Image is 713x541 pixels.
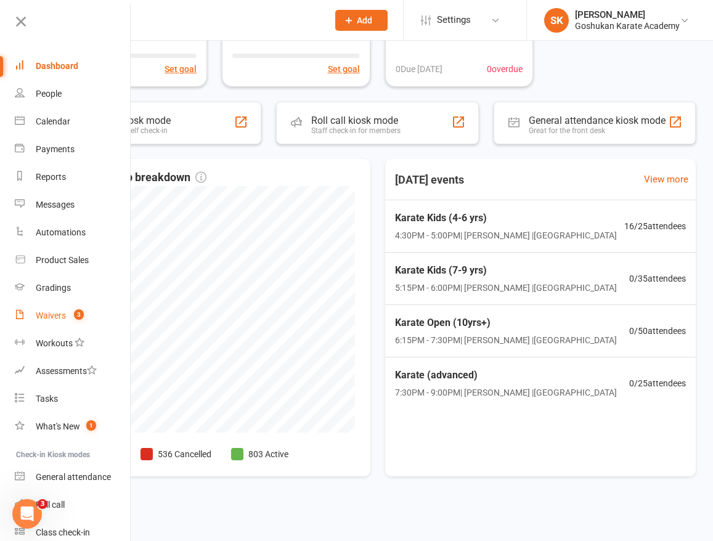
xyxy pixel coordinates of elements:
a: Tasks [15,385,131,413]
span: 3 [38,499,47,509]
input: Search... [73,12,319,29]
a: Workouts [15,330,131,357]
a: People [15,80,131,108]
div: General attendance kiosk mode [529,115,666,126]
p: How can we help? [25,129,222,150]
span: 3 [74,309,84,320]
a: What's New1 [15,413,131,441]
div: Messages [36,200,75,209]
a: Assessments [15,357,131,385]
span: 5:15PM - 6:00PM | [PERSON_NAME] | [GEOGRAPHIC_DATA] [395,281,617,295]
a: Dashboard [15,52,131,80]
span: 1 [86,420,96,431]
div: Assessments [36,366,97,376]
li: 536 Cancelled [141,447,211,461]
h3: [DATE] events [385,169,474,191]
span: Karate Kids (4-6 yrs) [395,210,617,226]
button: Set goal [165,62,197,76]
a: General attendance kiosk mode [15,463,131,491]
span: Add [357,15,372,25]
span: Search for help [25,230,100,243]
span: 7:30PM - 9:00PM | [PERSON_NAME] | [GEOGRAPHIC_DATA] [395,386,617,399]
div: Inviting your Members to your Mobile App [25,317,206,343]
div: AI Agent and team can help [25,189,206,202]
div: People [36,89,62,99]
span: 6:15PM - 7:30PM | [PERSON_NAME] | [GEOGRAPHIC_DATA] [395,333,617,347]
div: Roll call kiosk mode [311,115,401,126]
span: 0 / 25 attendees [629,376,686,390]
div: Reports [36,172,66,182]
a: Product Sales [15,246,131,274]
button: Set goal [328,62,360,76]
div: [PERSON_NAME] [575,9,680,20]
div: Staff check-in for members [311,126,401,135]
div: General attendance [36,472,111,482]
div: Managing Wallet Sharing on Waivers [25,353,206,366]
div: Payments [36,144,75,154]
div: Ask a question [25,176,206,189]
div: Profile image for Jessica [25,20,49,44]
div: Roll call [36,500,65,510]
span: 0 overdue [487,62,523,76]
a: Roll call [15,491,131,519]
button: Add [335,10,388,31]
a: Automations [15,219,131,246]
a: Messages [15,191,131,219]
li: 803 Active [231,447,288,461]
div: SK [544,8,569,33]
div: Dashboard [36,61,78,71]
div: Class kiosk mode [94,115,171,126]
span: Karate Open (10yrs+) [395,315,617,331]
div: Set up a new member waiver [25,295,206,307]
div: How do I convert non-attending contacts to members or prospects? [25,259,206,285]
span: Settings [437,6,471,34]
div: Profile image for Jia [71,20,96,44]
a: Reports [15,163,131,191]
iframe: Intercom live chat [12,499,42,529]
div: Close [212,20,234,42]
div: What's New [36,421,80,431]
div: Set up a new member waiver [18,290,229,312]
span: 0 Due [DATE] [396,62,442,76]
span: Messages [102,415,145,424]
div: Waivers [36,311,66,320]
span: Home [27,415,55,424]
p: Hi [PERSON_NAME] 👋 [25,87,222,129]
button: Help [165,384,246,434]
a: Gradings [15,274,131,302]
span: Help [195,415,215,424]
div: Tasks [36,394,58,404]
span: Karate (advanced) [395,367,617,383]
span: 16 / 25 attendees [624,219,686,233]
div: Great for the front desk [529,126,666,135]
div: Gradings [36,283,71,293]
span: 4:30PM - 5:00PM | [PERSON_NAME] | [GEOGRAPHIC_DATA] [395,229,617,242]
span: 0 / 50 attendees [629,324,686,338]
div: Managing Wallet Sharing on Waivers [18,348,229,371]
div: Profile image for Bec [48,20,73,44]
div: Goshukan Karate Academy [575,20,680,31]
div: How do I convert non-attending contacts to members or prospects? [18,254,229,290]
a: Calendar [15,108,131,136]
div: Product Sales [36,255,89,265]
div: Ask a questionAI Agent and team can help [12,166,234,213]
span: Karate Kids (7-9 yrs) [395,262,617,279]
div: Members self check-in [94,126,171,135]
a: Payments [15,136,131,163]
div: Workouts [36,338,73,348]
div: Automations [36,227,86,237]
a: View more [644,172,688,187]
div: Calendar [36,116,70,126]
button: Messages [82,384,164,434]
div: Inviting your Members to your Mobile App [18,312,229,348]
span: Membership breakdown [69,169,206,187]
span: 0 / 35 attendees [629,272,686,285]
a: Waivers 3 [15,302,131,330]
div: Class check-in [36,527,90,537]
button: Search for help [18,224,229,249]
